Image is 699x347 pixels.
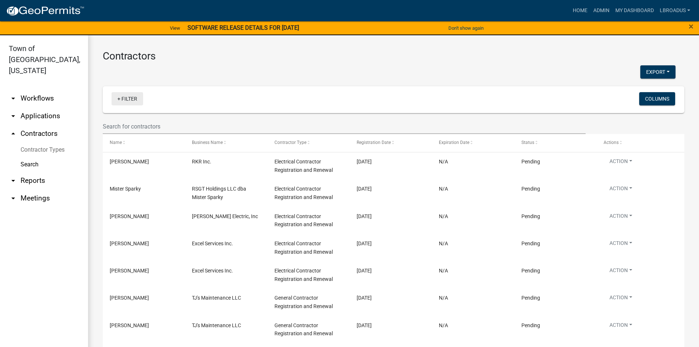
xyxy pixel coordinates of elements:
[604,158,638,168] button: Action
[274,213,333,228] span: Electrical Contractor Registration and Renewal
[192,213,258,219] span: Gaylor Electric, Inc
[357,159,372,165] span: 05/04/2023
[514,134,596,152] datatable-header-cell: Status
[439,322,448,328] span: N/A
[639,92,675,105] button: Columns
[274,140,306,145] span: Contractor Type
[357,295,372,301] span: 02/01/2023
[439,140,469,145] span: Expiration Date
[110,295,149,301] span: Troy Jones
[110,140,122,145] span: Name
[192,322,241,328] span: TJ's Maintenance LLC
[185,134,267,152] datatable-header-cell: Business Name
[103,119,586,134] input: Search for contractors
[110,322,149,328] span: Troy Jones
[110,268,149,274] span: Brian Smith
[110,186,141,192] span: Mister Sparky
[521,213,540,219] span: Pending
[439,268,448,274] span: N/A
[103,50,684,62] h3: Contractors
[110,241,149,246] span: Brian Smith
[521,159,540,165] span: Pending
[432,134,514,152] datatable-header-cell: Expiration Date
[274,268,333,282] span: Electrical Contractor Registration and Renewal
[192,159,211,165] span: RKR Inc.
[604,294,638,304] button: Action
[521,295,540,301] span: Pending
[604,140,619,145] span: Actions
[188,24,299,31] strong: SOFTWARE RELEASE DETAILS FOR [DATE]
[439,295,448,301] span: N/A
[521,322,540,328] span: Pending
[521,268,540,274] span: Pending
[9,194,18,203] i: arrow_drop_down
[439,241,448,246] span: N/A
[9,129,18,138] i: arrow_drop_up
[112,92,143,105] a: + Filter
[274,295,333,309] span: General Contractor Registration and Renewal
[274,159,333,173] span: Electrical Contractor Registration and Renewal
[350,134,432,152] datatable-header-cell: Registration Date
[521,241,540,246] span: Pending
[439,159,448,165] span: N/A
[192,186,246,200] span: RSGT Holdings LLC dba Mister Sparky
[657,4,693,18] a: lbroadus
[604,212,638,223] button: Action
[103,134,185,152] datatable-header-cell: Name
[612,4,657,18] a: My Dashboard
[604,321,638,332] button: Action
[192,241,233,246] span: Excel Services Inc.
[357,268,372,274] span: 02/07/2023
[640,65,676,79] button: Export
[439,213,448,219] span: N/A
[445,22,487,34] button: Don't show again
[604,267,638,277] button: Action
[521,140,534,145] span: Status
[192,295,241,301] span: TJ's Maintenance LLC
[604,239,638,250] button: Action
[267,134,350,152] datatable-header-cell: Contractor Type
[167,22,183,34] a: View
[357,213,372,219] span: 03/14/2023
[689,22,693,31] button: Close
[357,186,372,192] span: 04/10/2023
[597,134,679,152] datatable-header-cell: Actions
[274,322,333,337] span: General Contractor Registration and Renewal
[9,94,18,103] i: arrow_drop_down
[9,112,18,120] i: arrow_drop_down
[110,159,149,165] span: Dennis Ettel
[590,4,612,18] a: Admin
[439,186,448,192] span: N/A
[9,176,18,185] i: arrow_drop_down
[110,213,149,219] span: Rob Griffith
[274,186,333,200] span: Electrical Contractor Registration and Renewal
[521,186,540,192] span: Pending
[357,241,372,246] span: 02/07/2023
[604,185,638,195] button: Action
[357,322,372,328] span: 02/01/2023
[570,4,590,18] a: Home
[192,268,233,274] span: Excel Services Inc.
[192,140,223,145] span: Business Name
[274,241,333,255] span: Electrical Contractor Registration and Renewal
[689,21,693,32] span: ×
[357,140,391,145] span: Registration Date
